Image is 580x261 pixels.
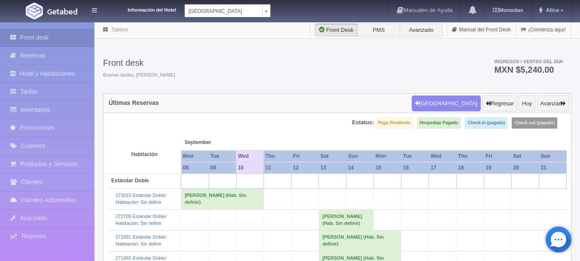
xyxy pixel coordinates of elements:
th: Sun [539,150,566,162]
th: Thu [264,150,291,162]
th: Sat [319,150,346,162]
a: 273015 Estándar Doble/Habitación: Sin definir [115,193,167,205]
th: Thu [456,150,484,162]
h4: Últimas Reservas [109,100,159,106]
label: Front Desk [315,24,358,37]
h3: MXN $5,240.00 [494,65,564,74]
td: [PERSON_NAME] (Hab. Sin definir) [181,189,264,209]
h3: Front desk [103,58,176,68]
th: Sat [511,150,539,162]
span: Alice [544,7,559,13]
span: Buenas tardes, [PERSON_NAME]. [103,72,176,79]
th: 17 [429,162,456,174]
a: Tablero [111,27,128,33]
th: 15 [374,162,401,174]
b: Estándar Doble [111,178,149,184]
label: Estatus: [352,119,374,127]
th: 18 [456,162,484,174]
th: Mon [181,150,209,162]
label: Avanzado [400,24,443,37]
a: ¡Comienza aquí! [516,21,571,38]
span: Ingresos / Ventas del día [494,59,564,64]
label: Check-in (pagado) [465,117,507,129]
th: 11 [264,162,291,174]
b: Monedas [493,7,523,13]
label: Hospedaje Pagado [417,117,461,129]
th: Tue [209,150,236,162]
th: 20 [511,162,539,174]
th: 16 [401,162,429,174]
button: [GEOGRAPHIC_DATA] [412,95,481,112]
td: [PERSON_NAME] (Hab. Sin definir) [319,230,401,251]
a: 272709 Estándar Doble/Habitación: Sin definir [115,214,167,226]
label: Pago Pendiente [376,117,413,129]
span: September [185,139,233,146]
th: 14 [346,162,374,174]
span: [GEOGRAPHIC_DATA] [188,5,259,18]
th: Sun [346,150,374,162]
label: PMS [357,24,400,37]
strong: Habitación [131,151,158,157]
td: [PERSON_NAME] (Hab. Sin definir) [319,209,374,230]
a: Manual del Front Desk [447,21,516,38]
button: Hoy [519,95,535,112]
th: Fri [484,150,511,162]
button: Avanzar [537,95,569,112]
th: Mon [374,150,401,162]
th: 13 [319,162,346,174]
th: Fri [291,150,319,162]
th: Tue [401,150,429,162]
th: Wed [236,150,264,162]
th: 19 [484,162,511,174]
dt: Información del Hotel [107,4,176,14]
th: 10 [236,162,264,174]
img: Getabed [26,3,43,19]
th: Wed [429,150,456,162]
button: Regresar [482,95,517,112]
th: 08 [181,162,209,174]
label: Check-out (pagado) [512,117,557,129]
a: 271991 Estándar Doble/Habitación: Sin definir [115,234,167,246]
th: 21 [539,162,566,174]
img: Getabed [47,8,77,15]
th: 09 [209,162,236,174]
th: 12 [291,162,319,174]
a: [GEOGRAPHIC_DATA] [185,4,270,17]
